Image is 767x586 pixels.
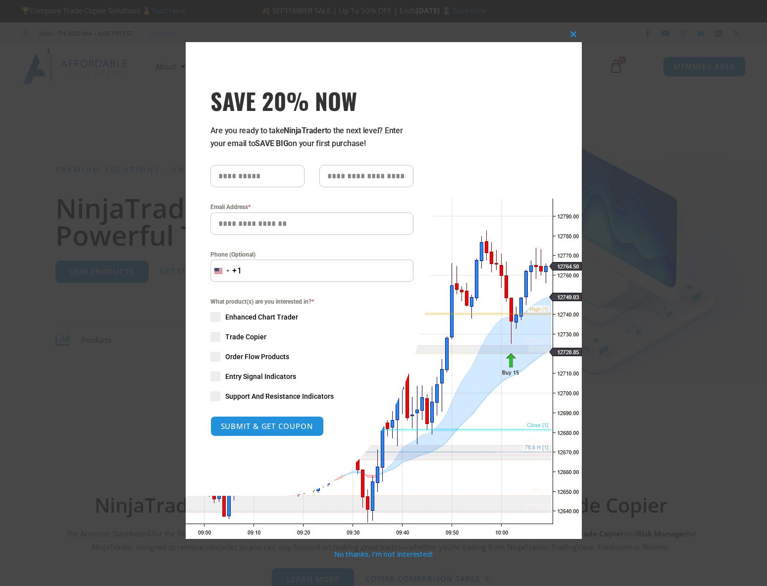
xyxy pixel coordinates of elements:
p: Are you ready to take to the next level? Enter your email to on your first purchase! [210,124,413,150]
label: Trade Copier [210,332,413,342]
strong: NinjaTrader [284,126,324,135]
span: Enhanced Chart Trader [225,312,298,322]
button: Selected country [210,260,242,282]
label: Enhanced Chart Trader [210,312,413,322]
h3: SAVE 20% NOW [210,87,413,114]
label: Order Flow Products [210,352,413,362]
span: Trade Copier [225,332,266,342]
div: +1 [232,265,242,277]
span: Support And Resistance Indicators [225,391,334,401]
button: SUBMIT & GET COUPON [210,416,324,436]
label: Phone (Optional) [210,250,413,260]
label: Entry Signal Indicators [210,372,413,381]
span: Entry Signal Indicators [225,372,296,381]
span: What product(s) are you interested in? [210,297,413,307]
label: Email Address [210,202,413,212]
a: No thanks, I’m not interested! [334,549,433,559]
strong: SAVE BIG [255,139,288,148]
span: Order Flow Products [225,352,289,362]
label: Support And Resistance Indicators [210,391,413,401]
